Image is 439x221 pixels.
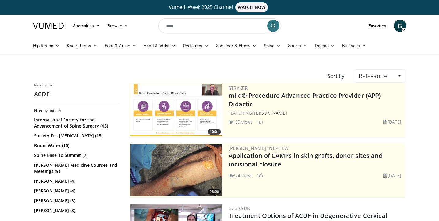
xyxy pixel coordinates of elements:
[63,40,101,52] a: Knee Recon
[34,162,118,174] a: [PERSON_NAME] Medicine Courses and Meetings (5)
[394,20,406,32] a: G
[34,178,118,184] a: [PERSON_NAME] (4)
[229,172,253,179] li: 324 views
[359,72,387,80] span: Relevance
[383,119,402,125] li: [DATE]
[130,144,222,196] img: bb9168ea-238b-43e8-a026-433e9a802a61.300x170_q85_crop-smart_upscale.jpg
[101,40,140,52] a: Foot & Ankle
[34,208,118,214] a: [PERSON_NAME] (3)
[208,189,221,195] span: 08:28
[252,110,287,116] a: [PERSON_NAME]
[383,172,402,179] li: [DATE]
[69,20,104,32] a: Specialties
[130,84,222,136] img: 4f822da0-6aaa-4e81-8821-7a3c5bb607c6.300x170_q85_crop-smart_upscale.jpg
[229,145,289,151] a: [PERSON_NAME]+Nephew
[229,151,383,168] a: Application of CAMPs in skin grafts, donor sites and incisional closure
[365,20,390,32] a: Favorites
[34,152,118,158] a: Spine Base To Summit (7)
[34,198,118,204] a: [PERSON_NAME] (3)
[212,40,260,52] a: Shoulder & Elbow
[34,2,405,12] a: Vumedi Week 2025 ChannelWATCH NOW
[257,119,263,125] li: 1
[158,18,281,33] input: Search topics, interventions
[229,205,251,211] a: B. Braun
[104,20,132,32] a: Browse
[338,40,370,52] a: Business
[257,172,263,179] li: 1
[29,40,64,52] a: Hip Recon
[140,40,179,52] a: Hand & Wrist
[34,108,120,113] h3: Filter by author:
[130,144,222,196] a: 08:28
[235,2,268,12] span: WATCH NOW
[229,91,381,108] a: mild® Procedure Advanced Practice Provider (APP) Didactic
[130,84,222,136] a: 40:01
[34,90,120,98] h2: ACDF
[260,40,284,52] a: Spine
[34,117,118,129] a: International Society for the Advancement of Spine Surgery (43)
[179,40,212,52] a: Pediatrics
[34,143,118,149] a: Broad Water (10)
[355,69,405,83] a: Relevance
[229,110,404,116] div: FEATURING
[34,188,118,194] a: [PERSON_NAME] (4)
[33,23,66,29] img: VuMedi Logo
[34,133,118,139] a: Society For [MEDICAL_DATA] (15)
[323,69,350,83] div: Sort by:
[229,85,248,91] a: Stryker
[284,40,311,52] a: Sports
[208,129,221,135] span: 40:01
[229,119,253,125] li: 199 views
[311,40,339,52] a: Trauma
[34,83,120,88] p: Results for:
